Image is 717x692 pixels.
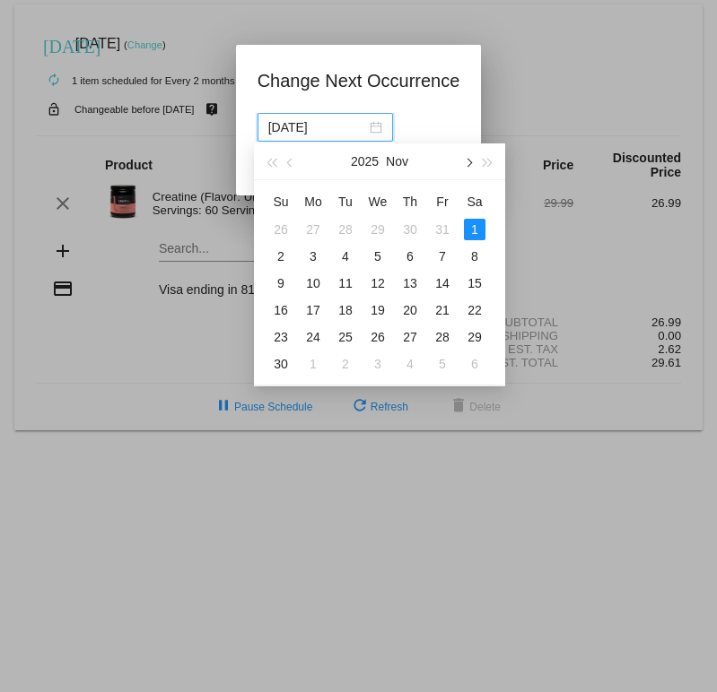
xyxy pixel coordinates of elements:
[329,350,362,377] td: 12/2/2025
[297,243,329,270] td: 11/3/2025
[335,326,356,348] div: 25
[399,326,421,348] div: 27
[270,299,292,321] div: 16
[270,246,292,267] div: 2
[297,297,329,324] td: 11/17/2025
[367,326,389,348] div: 26
[464,219,485,240] div: 1
[335,272,356,294] div: 11
[302,299,324,321] div: 17
[362,243,394,270] td: 11/5/2025
[459,270,491,297] td: 11/15/2025
[297,350,329,377] td: 12/1/2025
[268,117,366,137] input: Select date
[367,299,389,321] div: 19
[426,297,459,324] td: 11/21/2025
[362,270,394,297] td: 11/12/2025
[459,324,491,350] td: 11/29/2025
[399,353,421,375] div: 4
[426,216,459,243] td: 10/31/2025
[426,243,459,270] td: 11/7/2025
[270,272,292,294] div: 9
[426,324,459,350] td: 11/28/2025
[270,219,292,240] div: 26
[464,299,485,321] div: 22
[394,324,426,350] td: 11/27/2025
[432,219,453,240] div: 31
[329,324,362,350] td: 11/25/2025
[399,299,421,321] div: 20
[329,187,362,216] th: Tue
[302,219,324,240] div: 27
[399,219,421,240] div: 30
[478,143,498,179] button: Next year (Control + right)
[426,187,459,216] th: Fri
[265,187,297,216] th: Sun
[297,216,329,243] td: 10/27/2025
[426,270,459,297] td: 11/14/2025
[459,350,491,377] td: 12/6/2025
[302,326,324,348] div: 24
[399,246,421,267] div: 6
[459,216,491,243] td: 11/1/2025
[302,272,324,294] div: 10
[432,272,453,294] div: 14
[261,143,281,179] button: Last year (Control + left)
[329,216,362,243] td: 10/28/2025
[426,350,459,377] td: 12/5/2025
[270,326,292,348] div: 23
[281,143,301,179] button: Previous month (PageUp)
[258,66,460,95] h1: Change Next Occurrence
[464,353,485,375] div: 6
[367,353,389,375] div: 3
[459,297,491,324] td: 11/22/2025
[329,270,362,297] td: 11/11/2025
[265,216,297,243] td: 10/26/2025
[362,187,394,216] th: Wed
[399,272,421,294] div: 13
[362,216,394,243] td: 10/29/2025
[297,324,329,350] td: 11/24/2025
[297,187,329,216] th: Mon
[302,353,324,375] div: 1
[432,326,453,348] div: 28
[335,246,356,267] div: 4
[302,246,324,267] div: 3
[265,324,297,350] td: 11/23/2025
[386,143,408,179] button: Nov
[265,297,297,324] td: 11/16/2025
[265,243,297,270] td: 11/2/2025
[458,143,477,179] button: Next month (PageDown)
[367,219,389,240] div: 29
[394,216,426,243] td: 10/30/2025
[394,243,426,270] td: 11/6/2025
[432,353,453,375] div: 5
[297,270,329,297] td: 11/10/2025
[335,353,356,375] div: 2
[464,272,485,294] div: 15
[394,187,426,216] th: Thu
[432,246,453,267] div: 7
[459,187,491,216] th: Sat
[464,326,485,348] div: 29
[394,350,426,377] td: 12/4/2025
[335,299,356,321] div: 18
[362,324,394,350] td: 11/26/2025
[362,297,394,324] td: 11/19/2025
[394,297,426,324] td: 11/20/2025
[265,350,297,377] td: 11/30/2025
[265,270,297,297] td: 11/9/2025
[329,297,362,324] td: 11/18/2025
[367,246,389,267] div: 5
[394,270,426,297] td: 11/13/2025
[464,246,485,267] div: 8
[432,299,453,321] div: 21
[351,143,379,179] button: 2025
[367,272,389,294] div: 12
[459,243,491,270] td: 11/8/2025
[329,243,362,270] td: 11/4/2025
[335,219,356,240] div: 28
[270,353,292,375] div: 30
[362,350,394,377] td: 12/3/2025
